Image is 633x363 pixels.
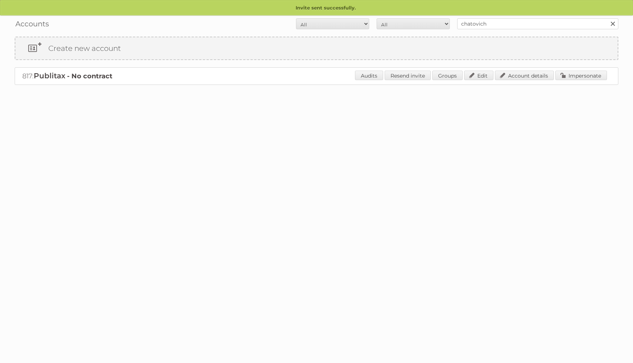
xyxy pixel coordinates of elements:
strong: - No contract [67,72,112,80]
a: Account details [495,71,554,80]
p: Invite sent successfully. [0,0,633,16]
a: Edit [464,71,493,80]
a: Resend invite [385,71,431,80]
a: Impersonate [555,71,607,80]
a: Create new account [15,37,618,59]
a: 817:Publitax - No contract [22,72,112,80]
span: Publitax [34,71,65,80]
a: Audits [355,71,383,80]
a: Groups [432,71,463,80]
